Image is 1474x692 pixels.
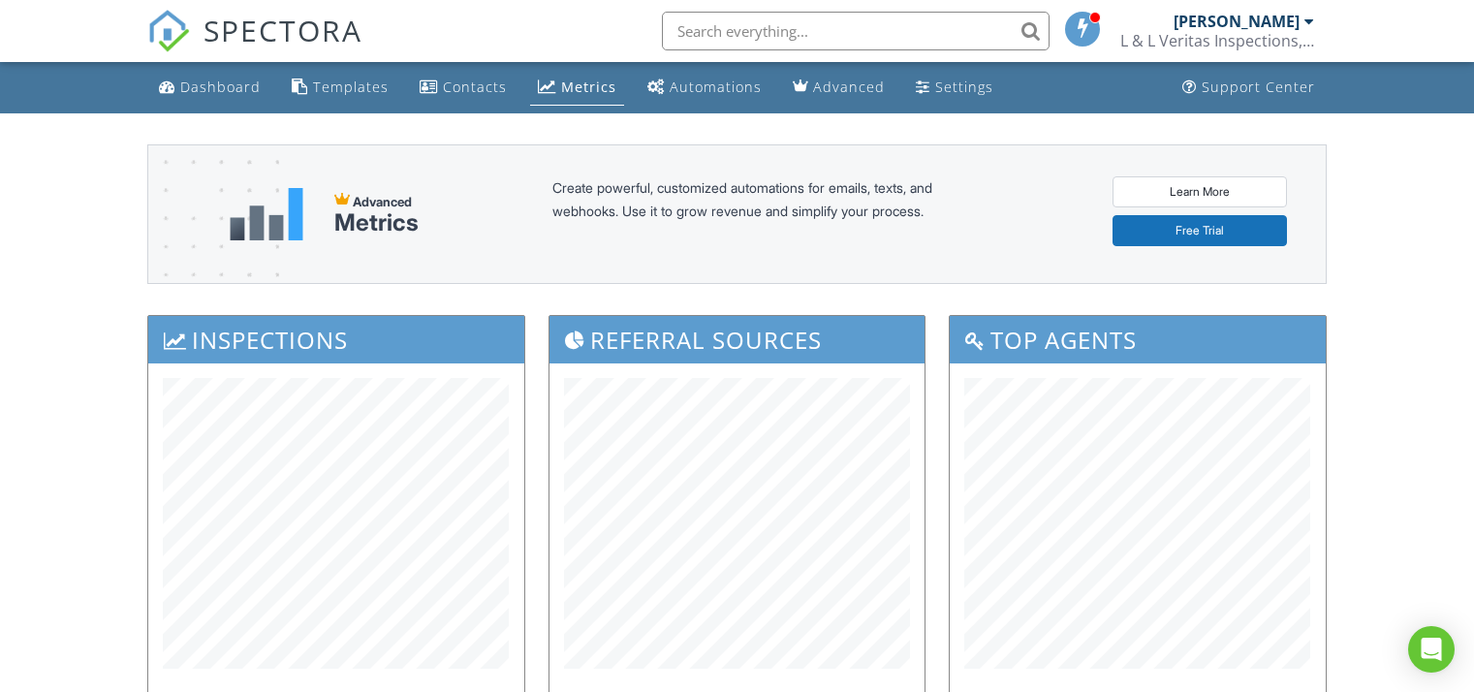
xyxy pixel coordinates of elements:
[530,70,624,106] a: Metrics
[561,78,616,96] div: Metrics
[313,78,389,96] div: Templates
[412,70,515,106] a: Contacts
[1202,78,1315,96] div: Support Center
[935,78,993,96] div: Settings
[1120,31,1314,50] div: L & L Veritas Inspections, LLC
[1113,215,1287,246] a: Free Trial
[443,78,507,96] div: Contacts
[813,78,885,96] div: Advanced
[353,194,412,209] span: Advanced
[1113,176,1287,207] a: Learn More
[148,145,279,360] img: advanced-banner-bg-f6ff0eecfa0ee76150a1dea9fec4b49f333892f74bc19f1b897a312d7a1b2ff3.png
[230,188,303,240] img: metrics-aadfce2e17a16c02574e7fc40e4d6b8174baaf19895a402c862ea781aae8ef5b.svg
[1174,12,1300,31] div: [PERSON_NAME]
[151,70,268,106] a: Dashboard
[552,176,979,252] div: Create powerful, customized automations for emails, texts, and webhooks. Use it to grow revenue a...
[334,209,419,236] div: Metrics
[284,70,396,106] a: Templates
[662,12,1050,50] input: Search everything...
[204,10,362,50] span: SPECTORA
[670,78,762,96] div: Automations
[549,316,925,363] h3: Referral Sources
[785,70,893,106] a: Advanced
[640,70,769,106] a: Automations (Basic)
[148,316,524,363] h3: Inspections
[950,316,1326,363] h3: Top Agents
[180,78,261,96] div: Dashboard
[908,70,1001,106] a: Settings
[147,26,362,67] a: SPECTORA
[147,10,190,52] img: The Best Home Inspection Software - Spectora
[1408,626,1455,673] div: Open Intercom Messenger
[1175,70,1323,106] a: Support Center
